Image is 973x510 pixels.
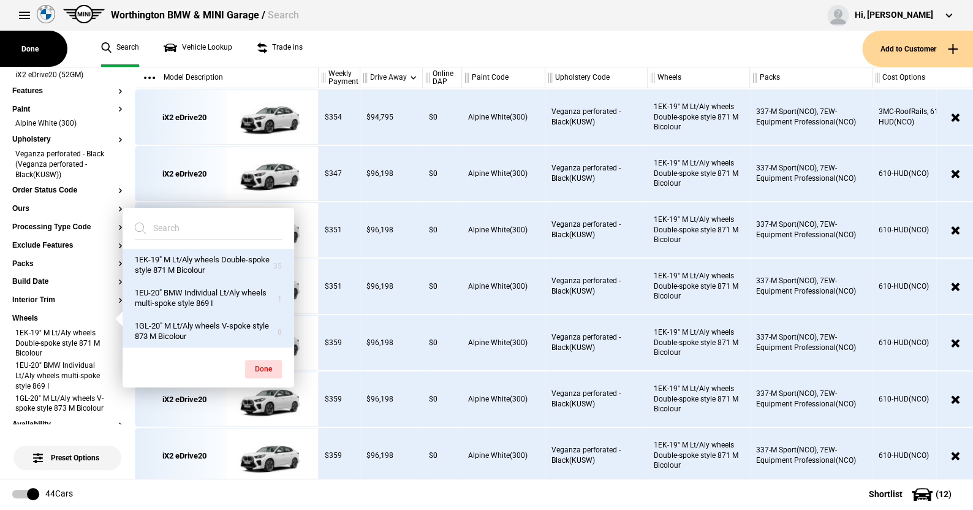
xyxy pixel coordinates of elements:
[360,259,423,314] div: $96,198
[862,31,973,67] button: Add to Customer
[142,372,227,427] a: iX2 eDrive20
[873,89,972,145] div: 3MC-RoofRails, 610-HUD(NCO)
[360,315,423,370] div: $96,198
[12,242,123,260] section: Exclude Features
[545,259,648,314] div: Veganza perforated - Black(KUSW)
[319,315,360,370] div: $359
[648,259,750,314] div: 1EK-19" M Lt/Aly wheels Double-spoke style 871 M Bicolour
[12,186,123,195] button: Order Status Code
[12,296,123,305] button: Interior Trim
[750,371,873,427] div: 337-M Sport(NCO), 7EW-Equipment Professional(NCO)
[462,315,545,370] div: Alpine White(300)
[319,259,360,314] div: $351
[648,89,750,145] div: 1EK-19" M Lt/Aly wheels Double-spoke style 871 M Bicolour
[257,31,303,67] a: Trade ins
[648,67,749,88] div: Wheels
[12,278,123,286] button: Build Date
[873,202,972,257] div: 610-HUD(NCO)
[545,428,648,483] div: Veganza perforated - Black(KUSW)
[227,90,312,145] img: cosySec
[750,89,873,145] div: 337-M Sport(NCO), 7EW-Equipment Professional(NCO)
[750,428,873,483] div: 337-M Sport(NCO), 7EW-Equipment Professional(NCO)
[162,451,206,462] div: iX2 eDrive20
[12,186,123,205] section: Order Status Code
[423,146,462,201] div: $0
[423,202,462,257] div: $0
[12,205,123,223] section: Ours
[648,315,750,370] div: 1EK-19" M Lt/Aly wheels Double-spoke style 871 M Bicolour
[12,394,123,416] li: 1GL-20" M Lt/Aly wheels V-spoke style 873 M Bicolour
[462,371,545,427] div: Alpine White(300)
[12,328,123,360] li: 1EK-19" M Lt/Aly wheels Double-spoke style 871 M Bicolour
[873,315,972,370] div: 610-HUD(NCO)
[12,260,123,278] section: Packs
[12,421,123,429] button: Availability
[648,146,750,201] div: 1EK-19" M Lt/Aly wheels Double-spoke style 871 M Bicolour
[462,89,545,145] div: Alpine White(300)
[462,428,545,483] div: Alpine White(300)
[37,5,55,23] img: bmw.png
[545,315,648,370] div: Veganza perforated - Black(KUSW)
[12,87,123,96] button: Features
[423,315,462,370] div: $0
[267,9,298,21] span: Search
[750,202,873,257] div: 337-M Sport(NCO), 7EW-Equipment Professional(NCO)
[135,67,318,88] div: Model Description
[750,67,872,88] div: Packs
[12,87,123,105] section: Features
[462,67,545,88] div: Paint Code
[319,67,360,88] div: Weekly Payment
[873,428,972,483] div: 610-HUD(NCO)
[423,89,462,145] div: $0
[319,146,360,201] div: $347
[545,146,648,201] div: Veganza perforated - Black(KUSW)
[319,202,360,257] div: $351
[36,438,99,462] span: Preset Options
[12,242,123,250] button: Exclude Features
[162,394,206,405] div: iX2 eDrive20
[123,249,294,282] button: 1EK-19" M Lt/Aly wheels Double-spoke style 871 M Bicolour
[855,9,933,21] div: Hi, [PERSON_NAME]
[164,31,232,67] a: Vehicle Lookup
[873,67,972,88] div: Cost Options
[648,371,750,427] div: 1EK-19" M Lt/Aly wheels Double-spoke style 871 M Bicolour
[873,146,972,201] div: 610-HUD(NCO)
[319,89,360,145] div: $354
[423,428,462,483] div: $0
[12,278,123,296] section: Build Date
[12,56,123,87] section: iX2 eDrive20 (52GM)
[123,282,294,315] button: 1EU-20" BMW Individual Lt/Aly wheels multi-spoke style 869 I
[142,90,227,145] a: iX2 eDrive20
[12,296,123,314] section: Interior Trim
[648,428,750,483] div: 1EK-19" M Lt/Aly wheels Double-spoke style 871 M Bicolour
[360,146,423,201] div: $96,198
[12,149,123,181] li: Veganza perforated - Black (Veganza perforated - Black(KUSW))
[111,9,298,22] div: Worthington BMW & MINI Garage /
[545,67,647,88] div: Upholstery Code
[227,203,312,258] img: cosySec
[648,202,750,257] div: 1EK-19" M Lt/Aly wheels Double-spoke style 871 M Bicolour
[750,315,873,370] div: 337-M Sport(NCO), 7EW-Equipment Professional(NCO)
[850,479,973,509] button: Shortlist(12)
[142,203,227,258] a: iX2 eDrive20
[873,259,972,314] div: 610-HUD(NCO)
[12,118,123,131] li: Alpine White (300)
[12,314,123,323] button: Wheels
[423,67,461,88] div: Online DAP
[45,488,73,500] div: 44 Cars
[142,428,227,484] a: iX2 eDrive20
[227,428,312,484] img: cosySec
[462,146,545,201] div: Alpine White(300)
[12,105,123,136] section: PaintAlpine White (300)
[360,428,423,483] div: $96,198
[750,259,873,314] div: 337-M Sport(NCO), 7EW-Equipment Professional(NCO)
[12,360,123,393] li: 1EU-20" BMW Individual Lt/Aly wheels multi-spoke style 869 I
[462,202,545,257] div: Alpine White(300)
[12,205,123,213] button: Ours
[12,223,123,232] button: Processing Type Code
[12,135,123,186] section: UpholsteryVeganza perforated - Black (Veganza perforated - Black(KUSW))
[750,146,873,201] div: 337-M Sport(NCO), 7EW-Equipment Professional(NCO)
[545,89,648,145] div: Veganza perforated - Black(KUSW)
[12,223,123,242] section: Processing Type Code
[123,315,294,348] button: 1GL-20" M Lt/Aly wheels V-spoke style 873 M Bicolour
